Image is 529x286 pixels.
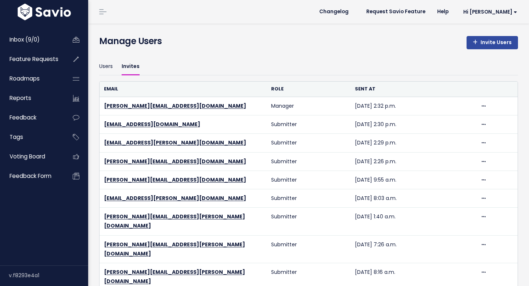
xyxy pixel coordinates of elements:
a: Invites [122,58,140,75]
td: [DATE] 2:32 p.m. [350,97,476,115]
td: [DATE] 1:40 a.m. [350,208,476,235]
span: Tags [10,133,23,141]
span: Hi [PERSON_NAME] [463,9,517,15]
td: Submitter [267,134,350,152]
h4: Manage Users [99,35,162,48]
td: Manager [267,97,350,115]
td: Submitter [267,115,350,134]
a: Feedback form [2,168,61,185]
th: Role [267,82,350,97]
a: Roadmaps [2,70,61,87]
span: Voting Board [10,153,45,160]
td: Submitter [267,189,350,207]
span: Feature Requests [10,55,58,63]
a: [PERSON_NAME][EMAIL_ADDRESS][PERSON_NAME][DOMAIN_NAME] [104,213,245,229]
td: [DATE] 9:55 a.m. [350,171,476,189]
a: Users [99,58,113,75]
td: [DATE] 2:29 p.m. [350,134,476,152]
a: Tags [2,129,61,146]
td: [DATE] 2:26 p.m. [350,152,476,171]
span: Roadmaps [10,75,40,82]
a: [EMAIL_ADDRESS][DOMAIN_NAME] [104,121,200,128]
td: [DATE] 7:26 a.m. [350,235,476,263]
a: [PERSON_NAME][EMAIL_ADDRESS][DOMAIN_NAME] [104,158,246,165]
th: Sent at [350,82,476,97]
a: Hi [PERSON_NAME] [454,6,523,18]
a: [EMAIL_ADDRESS][PERSON_NAME][DOMAIN_NAME] [104,194,246,202]
td: Submitter [267,208,350,235]
a: Request Savio Feature [360,6,431,17]
td: [DATE] 8:03 a.m. [350,189,476,207]
td: Submitter [267,152,350,171]
a: [PERSON_NAME][EMAIL_ADDRESS][DOMAIN_NAME] [104,102,246,110]
td: Submitter [267,171,350,189]
td: [DATE] 2:30 p.m. [350,115,476,134]
a: Feedback [2,109,61,126]
a: Feature Requests [2,51,61,68]
a: [PERSON_NAME][EMAIL_ADDRESS][DOMAIN_NAME] [104,176,246,183]
td: Submitter [267,235,350,263]
a: Help [431,6,454,17]
div: v.f8293e4a1 [9,266,88,285]
a: [EMAIL_ADDRESS][PERSON_NAME][DOMAIN_NAME] [104,139,246,146]
a: Voting Board [2,148,61,165]
span: Changelog [319,9,349,14]
a: [PERSON_NAME][EMAIL_ADDRESS][PERSON_NAME][DOMAIN_NAME] [104,241,245,257]
span: Feedback form [10,172,51,180]
span: Feedback [10,114,36,121]
span: Reports [10,94,31,102]
a: [PERSON_NAME][EMAIL_ADDRESS][PERSON_NAME][DOMAIN_NAME] [104,268,245,285]
a: Reports [2,90,61,107]
img: logo-white.9d6f32f41409.svg [16,4,73,20]
th: Email [100,82,267,97]
span: Inbox (9/0) [10,36,40,43]
a: Invite Users [467,36,518,49]
a: Inbox (9/0) [2,31,61,48]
